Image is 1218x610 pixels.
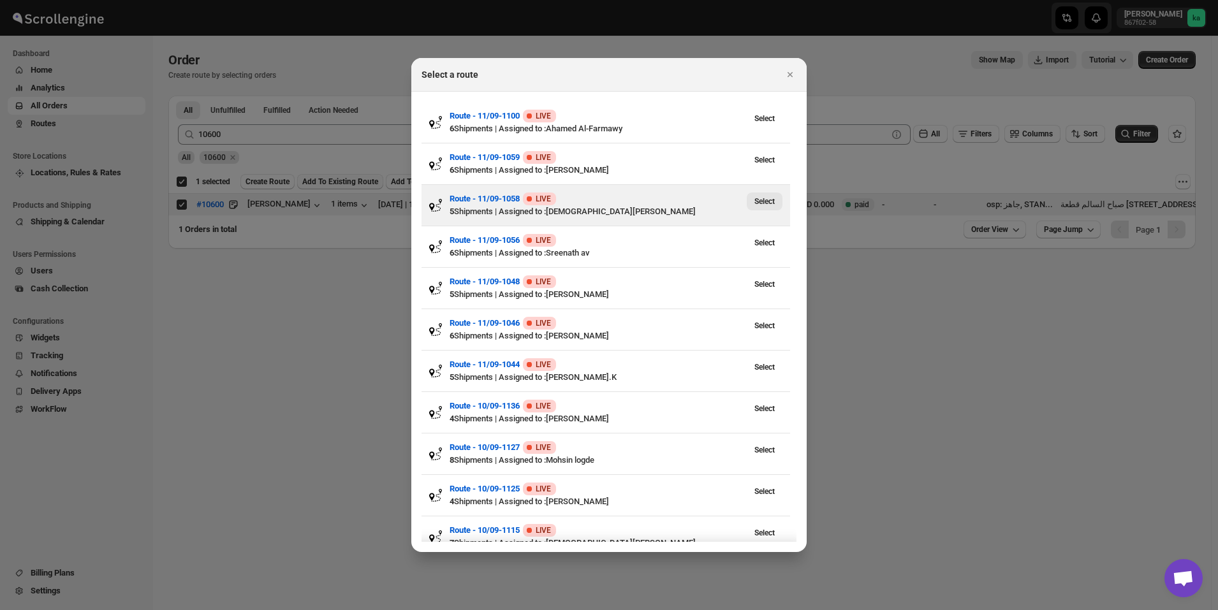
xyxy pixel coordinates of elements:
div: Shipments | Assigned to : [PERSON_NAME] [450,495,747,508]
div: Shipments | Assigned to : Ahamed Al-Farmawy [450,122,747,135]
span: Select [754,321,775,331]
span: Select [754,155,775,165]
b: 5 [450,207,454,216]
button: View Route - 11/09-1048’s latest order [747,275,782,293]
div: Shipments | Assigned to : Sreenath av [450,247,747,259]
span: Select [754,486,775,497]
span: Select [754,196,775,207]
span: Select [754,445,775,455]
b: 6 [450,165,454,175]
div: Open chat [1164,559,1203,597]
span: LIVE [536,442,551,453]
span: Select [754,528,775,538]
span: Select [754,403,775,414]
button: Route - 11/09-1059 [450,151,520,164]
button: View Route - 10/09-1136’s latest order [747,400,782,418]
b: 4 [450,414,454,423]
button: View Route - 10/09-1115’s latest order [747,524,782,542]
span: LIVE [536,525,551,535]
button: View Route - 11/09-1100’s latest order [747,110,782,127]
span: LIVE [536,194,551,204]
b: 7 [450,538,454,548]
button: View Route - 10/09-1125’s latest order [747,483,782,500]
button: View Route - 11/09-1058’s latest order [747,192,782,210]
button: Close [781,66,799,84]
span: LIVE [536,484,551,494]
div: Shipments | Assigned to : [DEMOGRAPHIC_DATA][PERSON_NAME] [450,205,747,218]
button: Route - 11/09-1058 [450,192,520,205]
h2: Select a route [422,68,478,81]
b: 5 [450,372,454,382]
button: View Route - 11/09-1059’s latest order [747,151,782,169]
button: Route - 10/09-1115 [450,524,520,537]
div: Shipments | Assigned to : [PERSON_NAME] [450,330,747,342]
span: Select [754,238,775,248]
span: LIVE [536,401,551,411]
button: Route - 11/09-1100 [450,110,520,122]
button: Route - 11/09-1048 [450,275,520,288]
span: LIVE [536,152,551,163]
div: Shipments | Assigned to : [PERSON_NAME] [450,164,747,177]
button: Route - 10/09-1136 [450,400,520,412]
span: Select [754,279,775,289]
button: View Route - 11/09-1056’s latest order [747,234,782,252]
button: Route - 11/09-1046 [450,317,520,330]
div: Shipments | Assigned to : Mohsin logde [450,454,747,467]
div: Shipments | Assigned to : [PERSON_NAME] [450,288,747,301]
button: Route - 10/09-1125 [450,483,520,495]
span: LIVE [536,277,551,287]
button: View Route - 11/09-1044’s latest order [747,358,782,376]
div: Shipments | Assigned to : [PERSON_NAME].K [450,371,747,384]
span: LIVE [536,359,551,370]
span: Select [754,362,775,372]
div: Shipments | Assigned to : [PERSON_NAME] [450,412,747,425]
b: 6 [450,124,454,133]
button: Route - 11/09-1056 [450,234,520,247]
button: View Route - 11/09-1046’s latest order [747,317,782,335]
span: LIVE [536,318,551,328]
b: 6 [450,248,454,258]
span: LIVE [536,235,551,245]
button: Route - 10/09-1127 [450,441,520,454]
b: 5 [450,289,454,299]
button: View Route - 10/09-1127’s latest order [747,441,782,459]
b: 6 [450,331,454,340]
button: Route - 11/09-1044 [450,358,520,371]
div: Shipments | Assigned to : [DEMOGRAPHIC_DATA][PERSON_NAME] [450,537,747,549]
b: 4 [450,497,454,506]
span: LIVE [536,111,551,121]
b: 8 [450,455,454,465]
span: Select [754,113,775,124]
